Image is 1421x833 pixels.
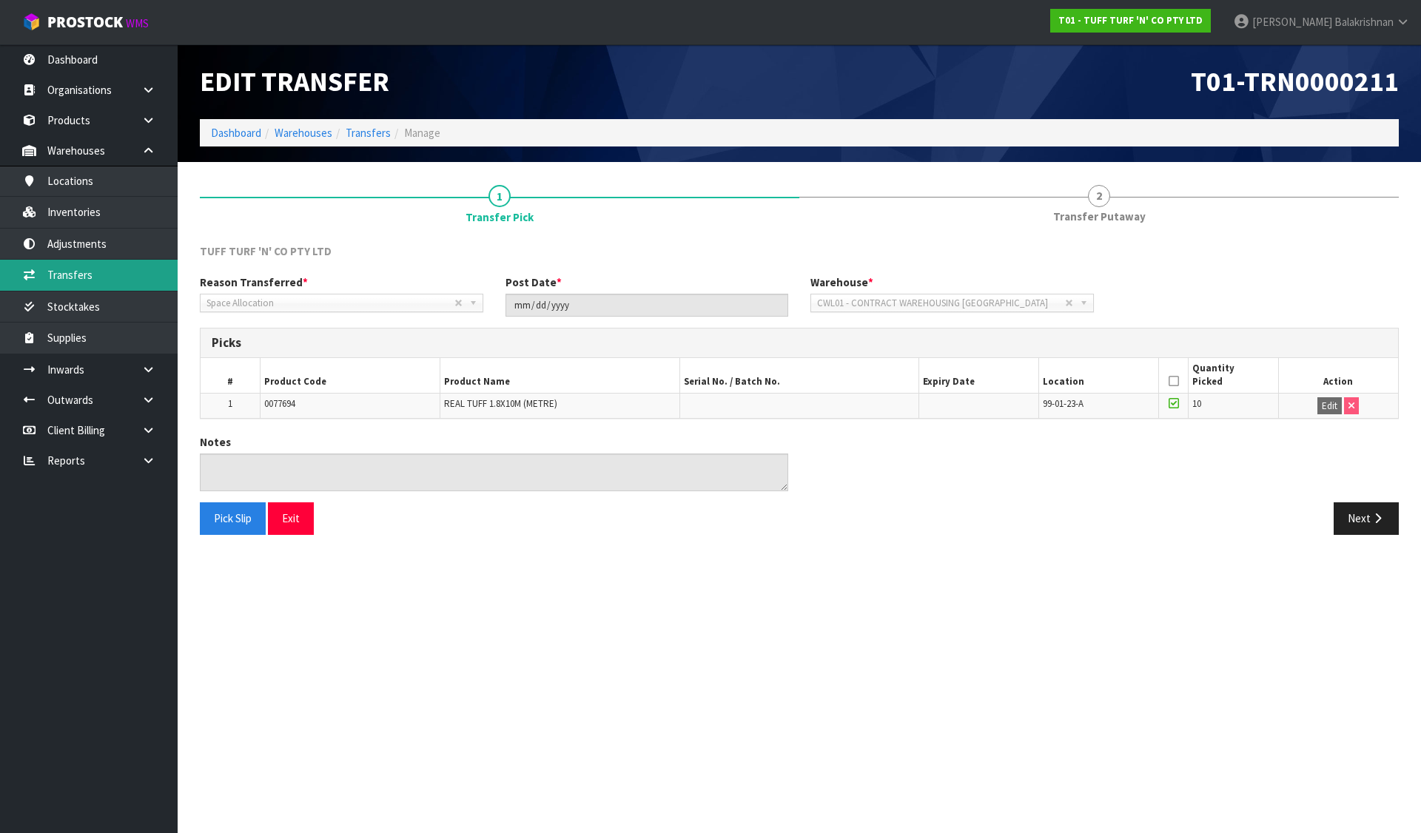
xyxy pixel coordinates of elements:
span: ProStock [47,13,123,32]
span: 1 [228,397,232,410]
strong: T01 - TUFF TURF 'N' CO PTY LTD [1058,14,1203,27]
th: Product Name [440,358,680,393]
span: 0077694 [264,397,295,410]
button: Pick Slip [200,502,266,534]
span: CWL01 - CONTRACT WAREHOUSING [GEOGRAPHIC_DATA] [817,294,1065,312]
input: Post Date [505,294,789,317]
th: Expiry Date [919,358,1039,393]
span: REAL TUFF 1.8X10M (METRE) [444,397,557,410]
span: Manage [404,126,440,140]
span: 1 [488,185,511,207]
a: Warehouses [275,126,332,140]
span: [PERSON_NAME] [1252,15,1332,29]
th: Product Code [261,358,440,393]
a: Dashboard [211,126,261,140]
th: Quantity Picked [1189,358,1278,393]
th: Location [1039,358,1159,393]
img: cube-alt.png [22,13,41,31]
span: TUFF TURF 'N' CO PTY LTD [200,244,332,258]
span: Transfer Putaway [1053,209,1146,224]
span: T01-TRN0000211 [1191,64,1399,98]
button: Edit [1317,397,1342,415]
th: Action [1278,358,1398,393]
span: Edit Transfer [200,64,389,98]
small: WMS [126,16,149,30]
span: Space Allocation [206,294,454,312]
span: 2 [1088,185,1110,207]
a: Transfers [346,126,391,140]
label: Reason Transferred [200,274,308,290]
span: Balakrishnan [1334,15,1394,29]
th: # [201,358,261,393]
label: Notes [200,434,231,450]
h3: Picks [212,336,1387,350]
th: Serial No. / Batch No. [679,358,919,393]
span: Transfer Pick [466,209,534,225]
button: Next [1334,502,1399,534]
button: Exit [268,502,314,534]
label: Warehouse [810,274,873,290]
label: Post Date [505,274,562,290]
span: Transfer Pick [200,232,1399,546]
a: T01 - TUFF TURF 'N' CO PTY LTD [1050,9,1211,33]
span: 99-01-23-A [1043,397,1084,410]
span: 10 [1192,397,1201,410]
